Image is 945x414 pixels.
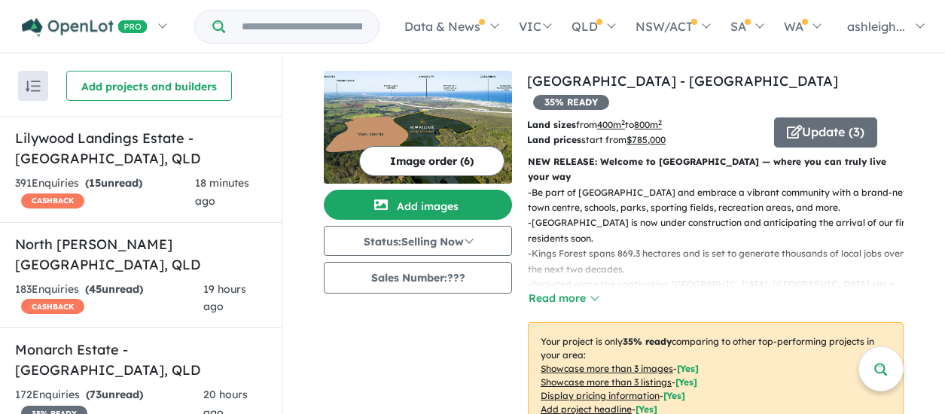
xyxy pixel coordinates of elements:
span: to [625,119,662,130]
sup: 2 [658,118,662,126]
button: Add images [324,190,512,220]
img: Kings Forest Estate - Kings Forest [324,71,512,184]
u: $ 785,000 [626,134,666,145]
u: 400 m [597,119,625,130]
div: 183 Enquir ies [15,281,203,317]
h5: Lilywood Landings Estate - [GEOGRAPHIC_DATA] , QLD [15,128,267,169]
span: [ Yes ] [663,390,685,401]
span: [ Yes ] [675,376,697,388]
strong: ( unread) [85,282,143,296]
div: 391 Enquir ies [15,175,195,211]
span: 45 [89,282,102,296]
a: [GEOGRAPHIC_DATA] - [GEOGRAPHIC_DATA] [527,72,838,90]
p: NEW RELEASE: Welcome to [GEOGRAPHIC_DATA] — where you can truly live your way [528,154,904,185]
strong: ( unread) [86,388,143,401]
p: - Be part of [GEOGRAPHIC_DATA] and embrace a vibrant community with a brand-new town centre, scho... [528,185,916,216]
button: Add projects and builders [66,71,232,101]
u: Showcase more than 3 listings [541,376,672,388]
p: - Kings Forest spans 869.3 hectares and is set to generate thousands of local jobs over the next ... [528,246,916,277]
span: [ Yes ] [677,363,699,374]
u: Showcase more than 3 images [541,363,673,374]
b: Land sizes [527,119,576,130]
span: 15 [89,176,101,190]
u: 800 m [634,119,662,130]
h5: Monarch Estate - [GEOGRAPHIC_DATA] , QLD [15,339,267,380]
h5: North [PERSON_NAME][GEOGRAPHIC_DATA] , QLD [15,234,267,275]
b: Land prices [527,134,581,145]
sup: 2 [621,118,625,126]
span: 19 hours ago [203,282,246,314]
u: Display pricing information [541,390,660,401]
p: - [GEOGRAPHIC_DATA] is now under construction and anticipating the arrival of our first residents... [528,215,916,246]
span: 35 % READY [533,95,609,110]
p: from [527,117,763,132]
button: Read more [528,290,599,307]
img: Openlot PRO Logo White [22,18,148,37]
span: CASHBACK [21,193,84,209]
p: - ​Secluded along the captivating [GEOGRAPHIC_DATA], [GEOGRAPHIC_DATA] sits a mere 5 minutes sout... [528,277,916,354]
span: 73 [90,388,102,401]
strong: ( unread) [85,176,142,190]
input: Try estate name, suburb, builder or developer [228,11,376,43]
span: 18 minutes ago [195,176,249,208]
button: Image order (6) [359,146,505,176]
img: sort.svg [26,81,41,92]
span: ashleigh... [847,19,905,34]
button: Sales Number:??? [324,262,512,294]
button: Status:Selling Now [324,226,512,256]
p: start from [527,132,763,148]
b: 35 % ready [623,336,672,347]
span: CASHBACK [21,299,84,314]
button: Update (3) [774,117,877,148]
